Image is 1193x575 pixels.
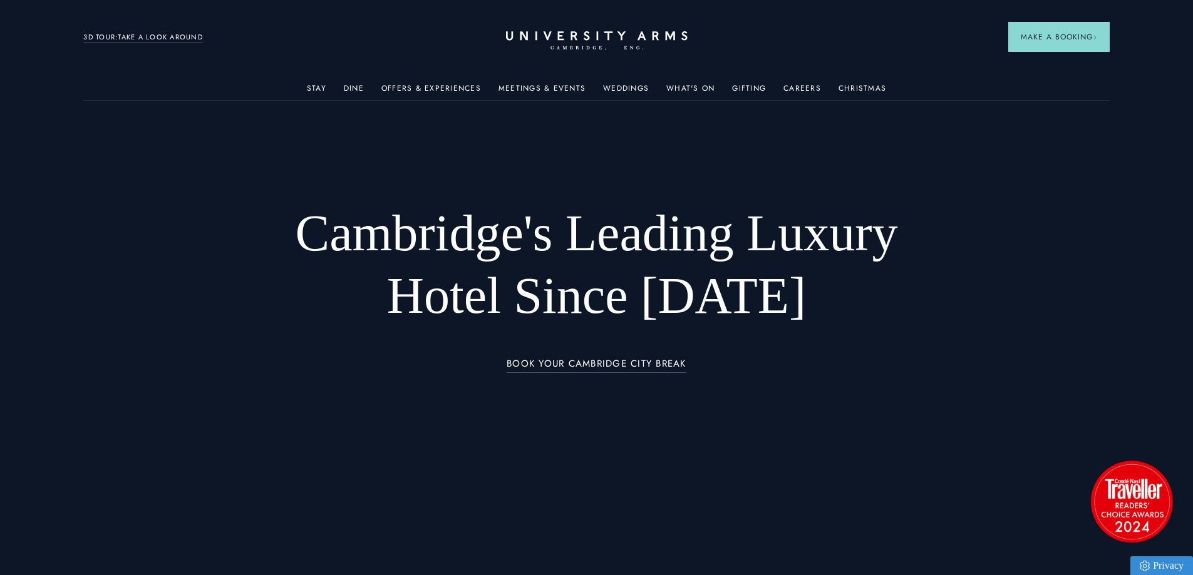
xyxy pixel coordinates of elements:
[1085,454,1179,548] img: image-2524eff8f0c5d55edbf694693304c4387916dea5-1501x1501-png
[603,84,649,100] a: Weddings
[666,84,715,100] a: What's On
[498,84,586,100] a: Meetings & Events
[506,31,688,51] a: Home
[507,359,686,373] a: BOOK YOUR CAMBRIDGE CITY BREAK
[262,202,931,327] h1: Cambridge's Leading Luxury Hotel Since [DATE]
[344,84,364,100] a: Dine
[839,84,886,100] a: Christmas
[1130,556,1193,575] a: Privacy
[783,84,821,100] a: Careers
[381,84,481,100] a: Offers & Experiences
[1093,35,1097,39] img: Arrow icon
[307,84,326,100] a: Stay
[83,32,203,43] a: 3D TOUR:TAKE A LOOK AROUND
[732,84,766,100] a: Gifting
[1140,561,1150,571] img: Privacy
[1008,22,1110,52] button: Make a BookingArrow icon
[1021,31,1097,43] span: Make a Booking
